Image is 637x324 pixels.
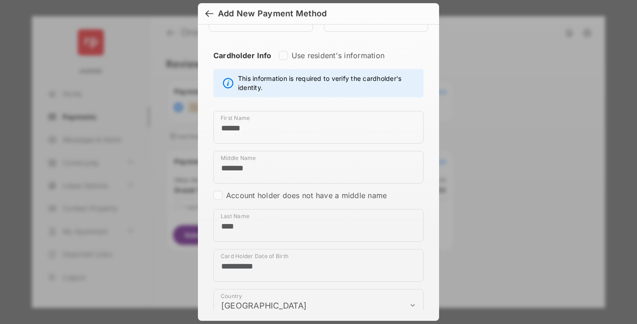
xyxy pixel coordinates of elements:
[218,9,327,19] div: Add New Payment Method
[213,289,424,322] div: payment_method_screening[postal_addresses][country]
[238,74,419,92] span: This information is required to verify the cardholder's identity.
[292,51,384,60] label: Use resident's information
[226,191,387,200] label: Account holder does not have a middle name
[213,51,272,76] strong: Cardholder Info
